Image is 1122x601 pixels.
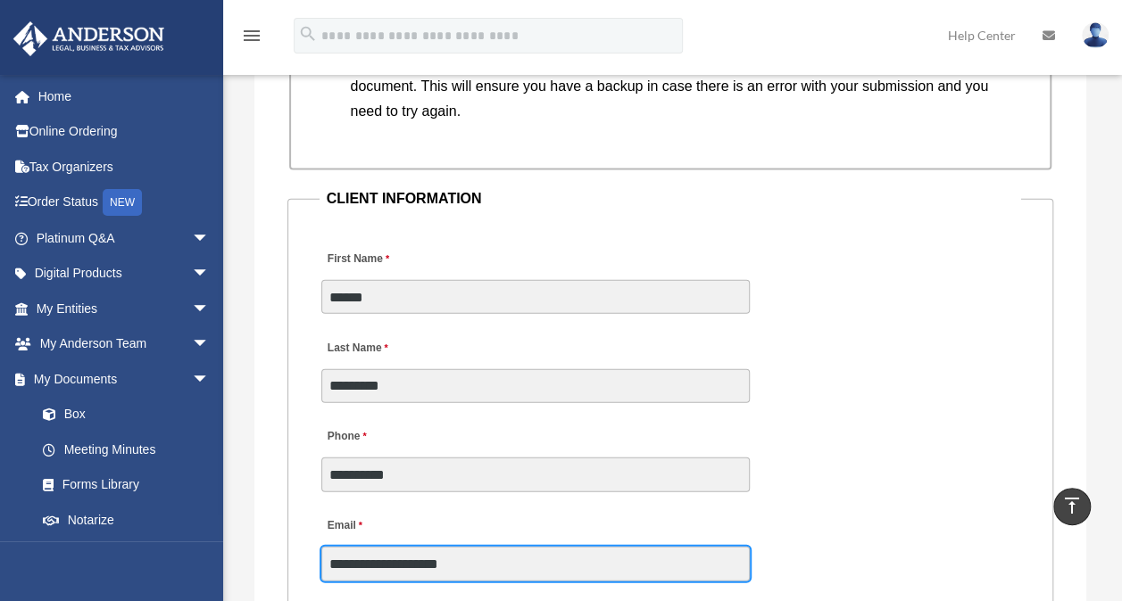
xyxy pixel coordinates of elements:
img: User Pic [1082,22,1109,48]
span: arrow_drop_down [192,256,228,292]
a: menu [241,31,262,46]
a: Forms Library [25,467,237,503]
label: Phone [321,425,371,449]
li: Keep a local copy what you write in the text fields of the form. This could be as simple as a Wor... [350,49,1004,124]
div: NEW [103,189,142,216]
a: Meeting Minutes [25,432,228,467]
a: vertical_align_top [1053,488,1091,525]
span: arrow_drop_down [192,326,228,363]
a: Online Learningarrow_drop_down [12,538,237,573]
label: Email [321,515,367,539]
a: Box [25,397,237,432]
a: Home [12,78,237,114]
a: Tax Organizers [12,149,237,185]
span: arrow_drop_down [192,291,228,327]
a: Order StatusNEW [12,185,237,221]
i: search [298,24,318,44]
a: My Entitiesarrow_drop_down [12,291,237,326]
span: arrow_drop_down [192,538,228,574]
span: arrow_drop_down [192,220,228,257]
a: Digital Productsarrow_drop_down [12,256,237,292]
a: Online Ordering [12,114,237,150]
a: My Documentsarrow_drop_down [12,361,237,397]
span: arrow_drop_down [192,361,228,398]
i: vertical_align_top [1061,495,1083,516]
label: Last Name [321,336,393,360]
a: Notarize [25,502,237,538]
i: menu [241,25,262,46]
a: My Anderson Teamarrow_drop_down [12,326,237,362]
img: Anderson Advisors Platinum Portal [8,21,170,56]
label: First Name [321,248,394,272]
legend: CLIENT INFORMATION [320,186,1022,211]
a: Platinum Q&Aarrow_drop_down [12,220,237,256]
